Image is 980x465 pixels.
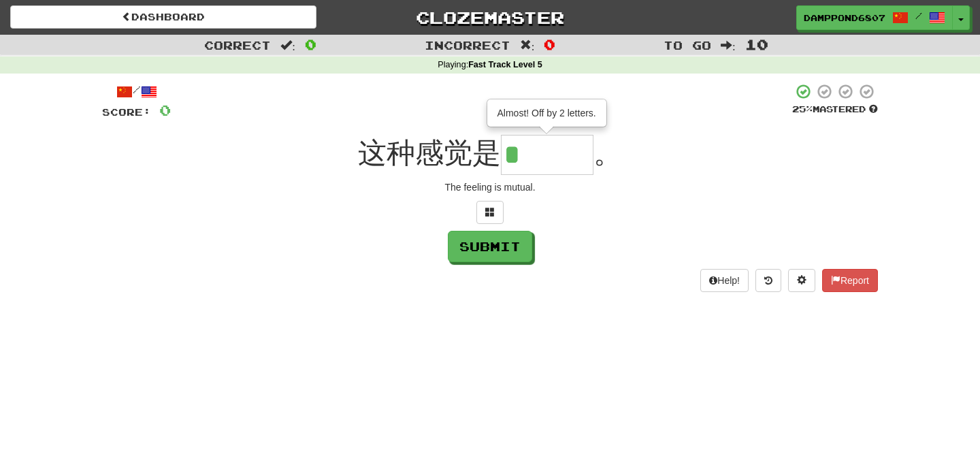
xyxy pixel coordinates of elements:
a: DampPond6807 / [796,5,953,30]
button: Report [822,269,878,292]
a: Clozemaster [337,5,643,29]
button: Submit [448,231,532,262]
span: / [915,11,922,20]
div: Mastered [792,103,878,116]
span: DampPond6807 [804,12,885,24]
button: Round history (alt+y) [755,269,781,292]
span: Almost! Off by 2 letters. [497,108,596,118]
button: Switch sentence to multiple choice alt+p [476,201,504,224]
span: Score: [102,106,151,118]
span: To go [664,38,711,52]
div: The feeling is mutual. [102,180,878,194]
span: Incorrect [425,38,510,52]
div: / [102,83,171,100]
span: 25 % [792,103,813,114]
span: 0 [159,101,171,118]
span: 0 [544,36,555,52]
span: : [721,39,736,51]
span: 10 [745,36,768,52]
span: 。 [593,137,622,169]
span: 0 [305,36,316,52]
button: Help! [700,269,749,292]
span: : [520,39,535,51]
span: Correct [204,38,271,52]
span: : [280,39,295,51]
a: Dashboard [10,5,316,29]
strong: Fast Track Level 5 [468,60,542,69]
span: 这种感觉是 [358,137,501,169]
